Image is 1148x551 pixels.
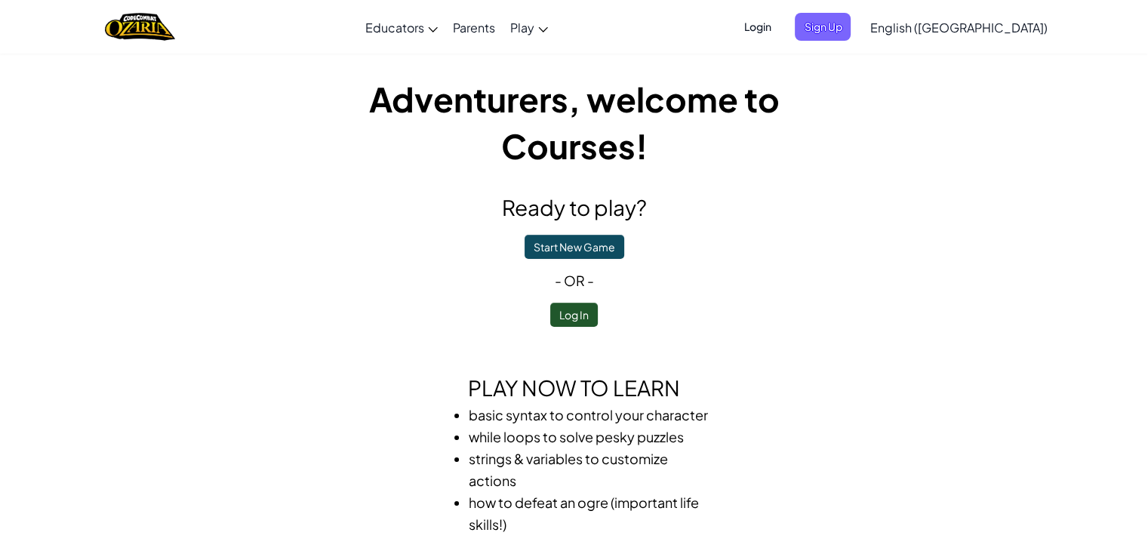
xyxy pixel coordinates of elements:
[469,404,710,426] li: basic syntax to control your character
[585,272,594,289] span: -
[525,235,624,259] button: Start New Game
[510,20,534,35] span: Play
[862,7,1054,48] a: English ([GEOGRAPHIC_DATA])
[365,20,424,35] span: Educators
[734,13,780,41] button: Login
[358,7,445,48] a: Educators
[469,491,710,535] li: how to defeat an ogre (important life skills!)
[564,272,585,289] span: or
[503,7,556,48] a: Play
[469,426,710,448] li: while loops to solve pesky puzzles
[303,192,846,223] h2: Ready to play?
[445,7,503,48] a: Parents
[550,303,598,327] button: Log In
[105,11,175,42] img: Home
[469,448,710,491] li: strings & variables to customize actions
[303,75,846,169] h1: Adventurers, welcome to Courses!
[303,372,846,404] h2: Play now to learn
[555,272,564,289] span: -
[869,20,1047,35] span: English ([GEOGRAPHIC_DATA])
[105,11,175,42] a: Ozaria by CodeCombat logo
[795,13,851,41] button: Sign Up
